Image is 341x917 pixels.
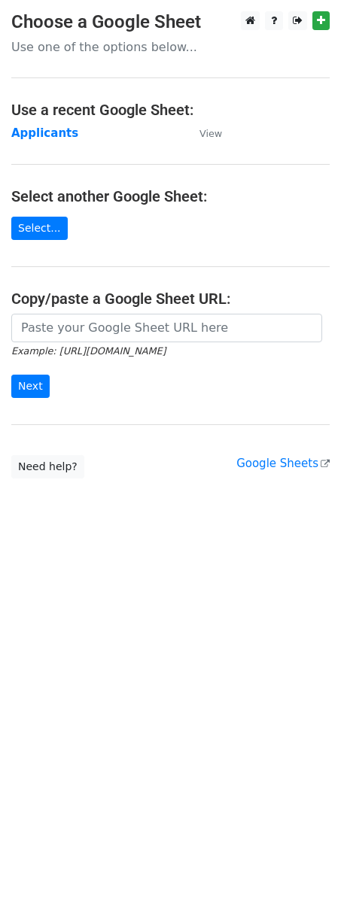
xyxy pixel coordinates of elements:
[11,345,166,357] small: Example: [URL][DOMAIN_NAME]
[11,455,84,478] a: Need help?
[11,375,50,398] input: Next
[11,217,68,240] a: Select...
[199,128,222,139] small: View
[11,101,330,119] h4: Use a recent Google Sheet:
[11,39,330,55] p: Use one of the options below...
[11,187,330,205] h4: Select another Google Sheet:
[184,126,222,140] a: View
[11,126,78,140] a: Applicants
[11,290,330,308] h4: Copy/paste a Google Sheet URL:
[11,11,330,33] h3: Choose a Google Sheet
[11,314,322,342] input: Paste your Google Sheet URL here
[236,457,330,470] a: Google Sheets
